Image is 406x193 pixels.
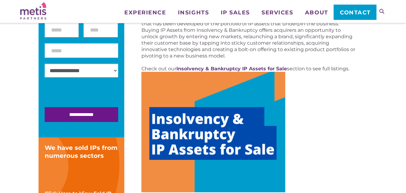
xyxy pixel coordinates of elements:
[141,65,355,72] p: Check out our section to see full listings.
[124,10,166,15] span: Experience
[334,5,376,20] a: Contact
[45,84,138,107] iframe: reCAPTCHA
[45,144,118,160] div: We have sold IPs from numerous sectors
[178,10,209,15] span: Insights
[20,2,46,20] img: Metis Partners
[141,14,355,59] p: Businesses fail for a variety of reasons, but these are often unrelated to the technology that ha...
[141,72,285,192] img: Image
[176,66,287,72] a: Insolvency & Bankruptcy IP Assets for Sale
[340,10,371,15] span: Contact
[262,10,293,15] span: Services
[221,10,250,15] span: IP Sales
[305,10,328,15] span: About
